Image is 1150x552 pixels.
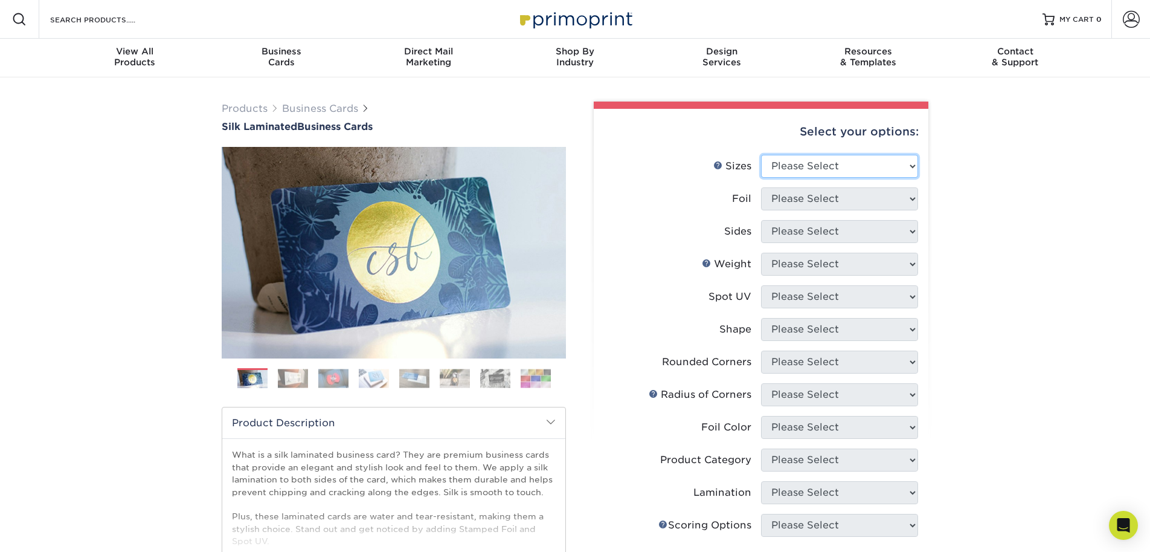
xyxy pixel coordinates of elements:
img: Primoprint [515,6,635,32]
span: Resources [795,46,942,57]
a: Shop ByIndustry [502,39,649,77]
span: Silk Laminated [222,121,297,132]
a: Business Cards [282,103,358,114]
span: Direct Mail [355,46,502,57]
div: Scoring Options [658,518,751,533]
div: Open Intercom Messenger [1109,511,1138,540]
img: Business Cards 01 [237,364,268,394]
div: Sizes [713,159,751,174]
h1: Business Cards [222,121,566,132]
a: Contact& Support [942,39,1088,77]
a: View AllProducts [62,39,208,77]
div: Product Category [660,453,751,467]
img: Business Cards 07 [480,369,510,388]
input: SEARCH PRODUCTS..... [49,12,167,27]
div: Industry [502,46,649,68]
a: Silk LaminatedBusiness Cards [222,121,566,132]
div: Weight [702,257,751,271]
div: Select your options: [603,109,919,155]
div: Products [62,46,208,68]
div: Marketing [355,46,502,68]
span: Design [648,46,795,57]
div: Spot UV [708,290,751,304]
span: Business [208,46,355,57]
div: Lamination [693,485,751,500]
h2: Product Description [222,408,565,438]
span: 0 [1096,15,1102,24]
div: Sides [724,224,751,239]
a: Direct MailMarketing [355,39,502,77]
div: & Templates [795,46,942,68]
div: & Support [942,46,1088,68]
span: View All [62,46,208,57]
div: Foil [732,192,751,206]
a: BusinessCards [208,39,355,77]
div: Foil Color [701,420,751,435]
span: Shop By [502,46,649,57]
div: Rounded Corners [662,355,751,369]
img: Business Cards 08 [521,369,551,388]
img: Business Cards 06 [440,369,470,388]
a: Resources& Templates [795,39,942,77]
a: DesignServices [648,39,795,77]
span: MY CART [1059,15,1094,25]
span: Contact [942,46,1088,57]
img: Business Cards 02 [278,369,308,388]
img: Silk Laminated 01 [222,80,566,425]
img: Business Cards 03 [318,369,349,388]
div: Shape [719,322,751,337]
img: Business Cards 05 [399,369,429,388]
a: Products [222,103,268,114]
iframe: Google Customer Reviews [3,515,103,548]
div: Radius of Corners [649,388,751,402]
img: Business Cards 04 [359,369,389,388]
div: Cards [208,46,355,68]
div: Services [648,46,795,68]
